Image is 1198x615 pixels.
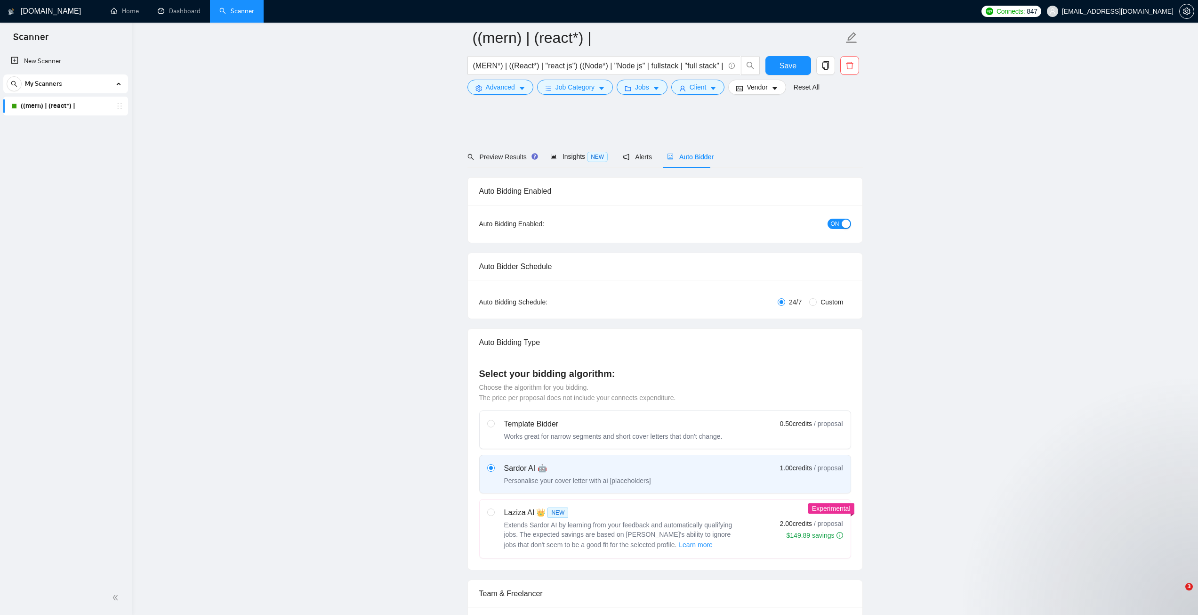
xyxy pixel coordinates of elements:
[467,154,474,160] span: search
[623,153,652,161] span: Alerts
[479,219,603,229] div: Auto Bidding Enabled:
[841,61,859,70] span: delete
[3,52,128,71] li: New Scanner
[116,102,123,110] span: holder
[765,56,811,75] button: Save
[550,153,557,160] span: area-chart
[780,518,812,529] span: 2.00 credits
[741,61,759,70] span: search
[504,432,723,441] div: Works great for narrow segments and short cover letters that don't change.
[997,6,1025,16] span: Connects:
[504,507,740,518] div: Laziza AI
[710,85,716,92] span: caret-down
[780,463,812,473] span: 1.00 credits
[679,85,686,92] span: user
[785,297,805,307] span: 24/7
[747,82,767,92] span: Vendor
[845,32,858,44] span: edit
[537,80,613,95] button: barsJob Categorycaret-down
[11,52,121,71] a: New Scanner
[1166,583,1189,606] iframe: Intercom live chat
[3,74,128,115] li: My Scanners
[812,505,851,512] span: Experimental
[479,329,851,356] div: Auto Bidding Type
[158,7,201,15] a: dashboardDashboard
[545,85,552,92] span: bars
[831,219,839,229] span: ON
[598,85,605,92] span: caret-down
[679,540,713,550] span: Learn more
[836,532,843,539] span: info-circle
[817,61,835,70] span: copy
[814,463,843,473] span: / proposal
[473,26,844,49] input: Scanner name...
[547,508,568,518] span: NEW
[473,60,724,72] input: Search Freelance Jobs...
[671,80,725,95] button: userClientcaret-down
[817,297,847,307] span: Custom
[635,82,649,92] span: Jobs
[219,7,254,15] a: searchScanner
[8,4,15,19] img: logo
[519,85,525,92] span: caret-down
[741,56,760,75] button: search
[729,63,735,69] span: info-circle
[840,56,859,75] button: delete
[1180,8,1194,15] span: setting
[1185,583,1193,590] span: 3
[736,85,743,92] span: idcard
[21,97,110,115] a: ((mern) | (react*) |
[7,81,21,87] span: search
[479,367,851,380] h4: Select your bidding algorithm:
[536,507,546,518] span: 👑
[986,8,993,15] img: upwork-logo.png
[617,80,667,95] button: folderJobscaret-down
[25,74,62,93] span: My Scanners
[479,178,851,205] div: Auto Bidding Enabled
[467,153,535,161] span: Preview Results
[678,539,713,550] button: Laziza AI NEWExtends Sardor AI by learning from your feedback and automatically qualifying jobs. ...
[504,521,732,549] span: Extends Sardor AI by learning from your feedback and automatically qualifying jobs. The expected ...
[486,82,515,92] span: Advanced
[1027,6,1037,16] span: 847
[6,30,56,50] span: Scanner
[690,82,707,92] span: Client
[475,85,482,92] span: setting
[479,580,851,607] div: Team & Freelancer
[479,253,851,280] div: Auto Bidder Schedule
[504,418,723,430] div: Template Bidder
[479,384,676,402] span: Choose the algorithm for you bidding. The price per proposal does not include your connects expen...
[555,82,595,92] span: Job Category
[787,531,843,540] div: $149.89 savings
[780,418,812,429] span: 0.50 credits
[467,80,533,95] button: settingAdvancedcaret-down
[1179,4,1194,19] button: setting
[504,476,651,485] div: Personalise your cover letter with ai [placeholders]
[111,7,139,15] a: homeHome
[772,85,778,92] span: caret-down
[7,76,22,91] button: search
[1179,8,1194,15] a: setting
[816,56,835,75] button: copy
[780,60,796,72] span: Save
[814,519,843,528] span: / proposal
[667,153,714,161] span: Auto Bidder
[1049,8,1056,15] span: user
[653,85,659,92] span: caret-down
[625,85,631,92] span: folder
[728,80,786,95] button: idcardVendorcaret-down
[504,463,651,474] div: Sardor AI 🤖
[550,153,608,160] span: Insights
[112,593,121,602] span: double-left
[587,152,608,162] span: NEW
[794,82,820,92] a: Reset All
[623,154,629,160] span: notification
[531,152,539,161] div: Tooltip anchor
[479,297,603,307] div: Auto Bidding Schedule:
[667,154,674,160] span: robot
[814,419,843,428] span: / proposal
